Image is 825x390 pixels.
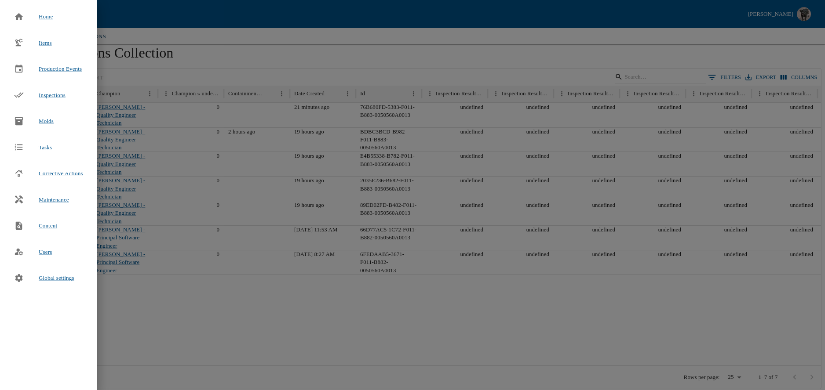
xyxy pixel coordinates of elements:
[39,118,54,124] span: Molds
[39,221,57,230] span: Content
[7,216,64,235] a: Content
[39,274,74,282] span: Global settings
[39,40,52,46] span: Items
[39,65,82,72] span: Production Events
[39,12,53,21] span: Home
[7,33,59,53] a: Items
[7,112,61,131] a: Molds
[7,138,59,157] a: Tasks
[7,164,90,183] a: Corrective Actions
[7,59,89,79] a: Production Events
[39,195,69,204] span: Maintenance
[7,86,73,105] a: Inspections
[7,7,60,26] a: Home
[39,143,52,152] span: Tasks
[39,92,66,98] span: Inspections
[7,268,81,288] a: Global settings
[7,190,76,209] a: Maintenance
[39,170,83,177] span: Corrective Actions
[7,242,59,262] a: Users
[39,249,52,255] span: Users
